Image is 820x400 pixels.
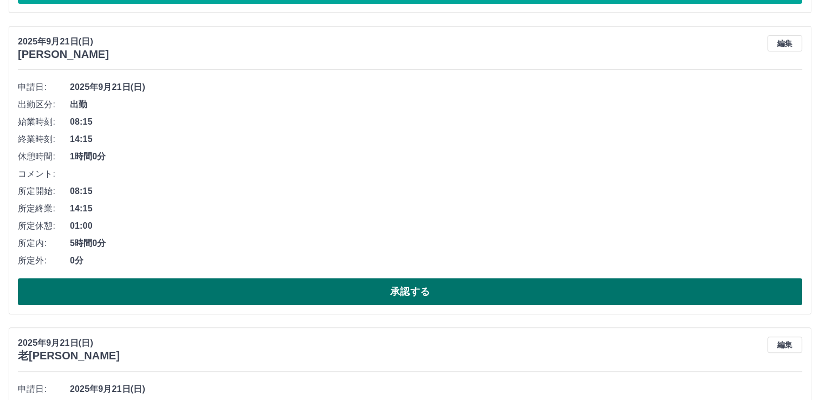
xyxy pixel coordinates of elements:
[767,337,802,353] button: 編集
[70,133,802,146] span: 14:15
[18,48,109,61] h3: [PERSON_NAME]
[18,254,70,267] span: 所定外:
[18,202,70,215] span: 所定終業:
[18,81,70,94] span: 申請日:
[70,98,802,111] span: 出勤
[18,167,70,180] span: コメント:
[767,35,802,51] button: 編集
[70,185,802,198] span: 08:15
[70,237,802,250] span: 5時間0分
[18,150,70,163] span: 休憩時間:
[18,98,70,111] span: 出勤区分:
[18,350,120,362] h3: 老[PERSON_NAME]
[70,254,802,267] span: 0分
[18,383,70,396] span: 申請日:
[70,150,802,163] span: 1時間0分
[18,337,120,350] p: 2025年9月21日(日)
[18,278,802,305] button: 承認する
[18,185,70,198] span: 所定開始:
[70,81,802,94] span: 2025年9月21日(日)
[70,202,802,215] span: 14:15
[70,220,802,233] span: 01:00
[18,133,70,146] span: 終業時刻:
[18,115,70,128] span: 始業時刻:
[18,35,109,48] p: 2025年9月21日(日)
[18,237,70,250] span: 所定内:
[18,220,70,233] span: 所定休憩:
[70,115,802,128] span: 08:15
[70,383,802,396] span: 2025年9月21日(日)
